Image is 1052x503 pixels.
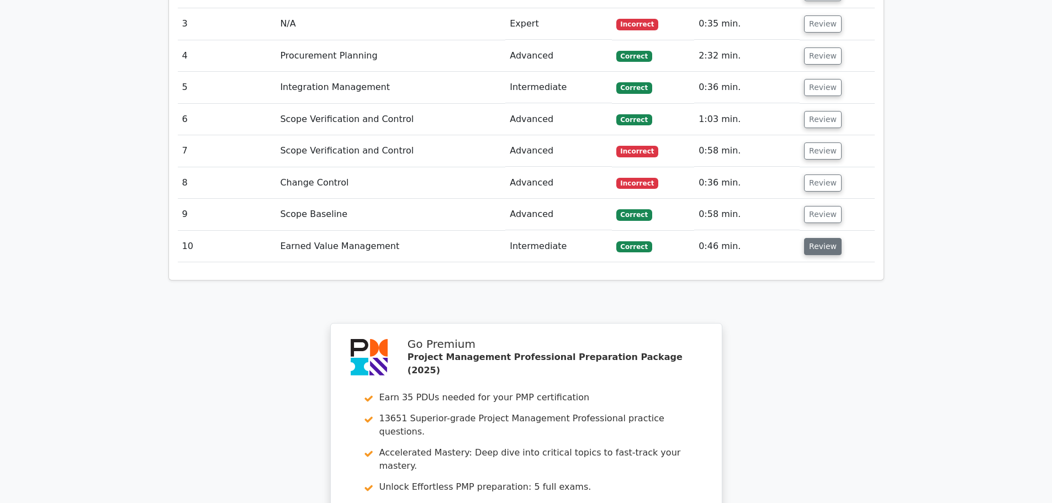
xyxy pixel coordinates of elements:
td: Procurement Planning [276,40,505,72]
span: Incorrect [616,178,659,189]
span: Correct [616,241,652,252]
td: 0:36 min. [694,167,800,199]
button: Review [804,238,842,255]
td: 6 [178,104,276,135]
button: Review [804,174,842,192]
td: Integration Management [276,72,505,103]
td: 10 [178,231,276,262]
span: Correct [616,114,652,125]
td: 7 [178,135,276,167]
button: Review [804,111,842,128]
td: Scope Verification and Control [276,104,505,135]
td: 4 [178,40,276,72]
td: Advanced [505,199,611,230]
td: 9 [178,199,276,230]
td: Advanced [505,104,611,135]
td: 0:58 min. [694,135,800,167]
td: Scope Baseline [276,199,505,230]
td: 8 [178,167,276,199]
span: Correct [616,82,652,93]
td: 0:58 min. [694,199,800,230]
td: 1:03 min. [694,104,800,135]
td: 0:36 min. [694,72,800,103]
button: Review [804,15,842,33]
td: Change Control [276,167,505,199]
span: Incorrect [616,19,659,30]
td: Expert [505,8,611,40]
span: Correct [616,209,652,220]
td: 0:35 min. [694,8,800,40]
button: Review [804,79,842,96]
td: Intermediate [505,72,611,103]
td: Advanced [505,40,611,72]
td: 5 [178,72,276,103]
span: Correct [616,51,652,62]
button: Review [804,142,842,160]
td: Advanced [505,167,611,199]
td: N/A [276,8,505,40]
td: 0:46 min. [694,231,800,262]
span: Incorrect [616,146,659,157]
td: Earned Value Management [276,231,505,262]
td: Intermediate [505,231,611,262]
td: 3 [178,8,276,40]
td: Scope Verification and Control [276,135,505,167]
button: Review [804,206,842,223]
button: Review [804,47,842,65]
td: Advanced [505,135,611,167]
td: 2:32 min. [694,40,800,72]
